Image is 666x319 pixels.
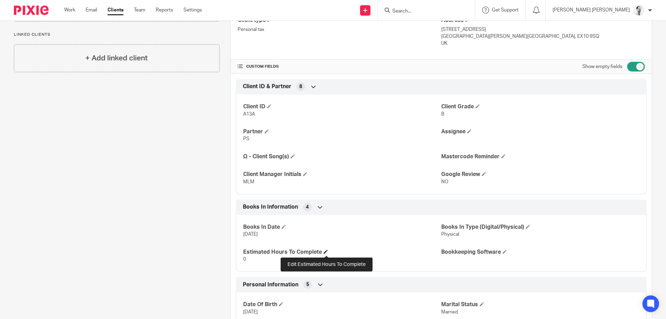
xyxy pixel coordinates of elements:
[243,281,298,288] span: Personal Information
[86,7,97,14] a: Email
[243,301,441,308] h4: Date Of Birth
[441,224,639,231] h4: Books In Type (Digital/Physical)
[243,249,441,256] h4: Estimated Hours To Complete
[392,8,454,15] input: Search
[441,128,639,135] h4: Assignee
[64,7,75,14] a: Work
[441,301,639,308] h4: Marital Status
[156,7,173,14] a: Reports
[243,83,291,90] span: Client ID & Partner
[441,103,639,110] h4: Client Grade
[85,53,148,64] h4: + Add linked client
[441,232,459,237] span: Physical
[243,136,249,141] span: PS
[441,33,645,40] p: [GEOGRAPHIC_DATA][PERSON_NAME][GEOGRAPHIC_DATA], EX10 9SQ
[633,5,644,16] img: Mass_2025.jpg
[243,310,258,314] span: [DATE]
[238,26,441,33] p: Personal tax
[441,153,639,160] h4: Mastercode Reminder
[441,112,444,117] span: B
[14,6,49,15] img: Pixie
[243,179,254,184] span: MLM
[441,26,645,33] p: [STREET_ADDRESS]
[243,112,255,117] span: A13A
[441,171,639,178] h4: Google Review
[243,203,298,211] span: Books In Information
[441,40,645,47] p: UK
[243,103,441,110] h4: Client ID
[243,171,441,178] h4: Client Manager Initials
[582,63,622,70] label: Show empty fields
[441,179,449,184] span: NO
[306,281,309,288] span: 5
[14,32,220,37] p: Linked clients
[183,7,202,14] a: Settings
[238,64,441,69] h4: CUSTOM FIELDS
[243,224,441,231] h4: Books In Date
[441,310,458,314] span: Married
[243,128,441,135] h4: Partner
[243,153,441,160] h4: Ω - Client Song(s)
[243,257,246,262] span: 0
[134,7,145,14] a: Team
[108,7,123,14] a: Clients
[553,7,630,14] p: [PERSON_NAME] [PERSON_NAME]
[306,204,309,211] span: 4
[243,232,258,237] span: [DATE]
[299,83,302,90] span: 8
[492,8,519,12] span: Get Support
[441,249,639,256] h4: Bookkeeping Software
